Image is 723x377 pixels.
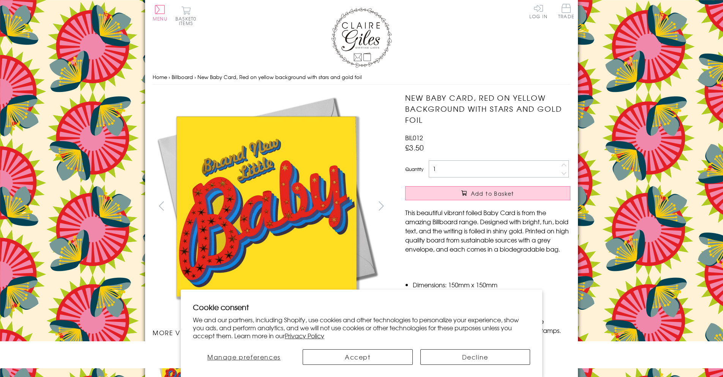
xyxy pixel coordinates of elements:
[172,73,193,81] a: Billboard
[331,8,392,68] img: Claire Giles Greetings Cards
[373,197,390,214] button: next
[303,349,413,365] button: Accept
[175,6,196,25] button: Basket0 items
[193,349,295,365] button: Manage preferences
[153,15,167,22] span: Menu
[193,302,530,312] h2: Cookie consent
[153,73,167,81] a: Home
[179,15,196,27] span: 0 items
[405,142,424,153] span: £3.50
[405,208,570,253] p: This beautiful vibrant foiled Baby Card is from the amazing Billboard range. Designed with bright...
[169,73,170,81] span: ›
[193,316,530,339] p: We and our partners, including Shopify, use cookies and other technologies to personalize your ex...
[153,328,390,337] h3: More views
[153,197,170,214] button: prev
[405,92,570,125] h1: New Baby Card, Red on yellow background with stars and gold foil
[558,4,574,19] span: Trade
[405,166,423,173] label: Quantity
[194,73,196,81] span: ›
[420,349,530,365] button: Decline
[413,280,570,289] li: Dimensions: 150mm x 150mm
[153,5,167,21] button: Menu
[405,133,423,142] span: BIL012
[405,186,570,200] button: Add to Basket
[471,190,514,197] span: Add to Basket
[529,4,548,19] a: Log In
[153,70,570,85] nav: breadcrumbs
[285,331,324,340] a: Privacy Policy
[197,73,362,81] span: New Baby Card, Red on yellow background with stars and gold foil
[558,4,574,20] a: Trade
[207,352,281,361] span: Manage preferences
[153,92,380,320] img: New Baby Card, Red on yellow background with stars and gold foil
